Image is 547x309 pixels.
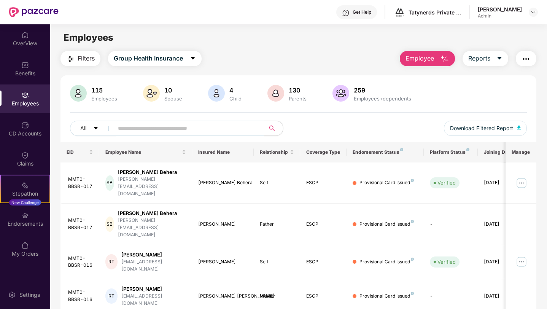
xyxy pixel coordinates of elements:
img: svg+xml;base64,PHN2ZyB4bWxucz0iaHR0cDovL3d3dy53My5vcmcvMjAwMC9zdmciIHhtbG5zOnhsaW5rPSJodHRwOi8vd3... [517,126,521,130]
div: Spouse [163,96,184,102]
span: Employee Name [105,149,180,155]
div: MMT0-BBSR-016 [68,255,93,269]
div: ESCP [306,293,340,300]
div: [EMAIL_ADDRESS][DOMAIN_NAME] [121,293,186,307]
span: caret-down [93,126,99,132]
div: [EMAIL_ADDRESS][DOMAIN_NAME] [121,258,186,273]
th: EID [60,142,99,162]
div: ESCP [306,258,340,266]
span: caret-down [496,55,502,62]
button: Employee [400,51,455,66]
div: New Challenge [9,199,41,205]
div: MMT0-BBSR-016 [68,289,93,303]
img: svg+xml;base64,PHN2ZyB4bWxucz0iaHR0cDovL3d3dy53My5vcmcvMjAwMC9zdmciIHhtbG5zOnhsaW5rPSJodHRwOi8vd3... [440,54,449,64]
img: svg+xml;base64,PHN2ZyB4bWxucz0iaHR0cDovL3d3dy53My5vcmcvMjAwMC9zdmciIHdpZHRoPSI4IiBoZWlnaHQ9IjgiIH... [411,292,414,295]
img: svg+xml;base64,PHN2ZyBpZD0iSG9tZSIgeG1sbnM9Imh0dHA6Ly93d3cudzMub3JnLzIwMDAvc3ZnIiB3aWR0aD0iMjAiIG... [21,31,29,39]
div: Employees+dependents [352,96,413,102]
div: SB [105,217,114,232]
div: Provisional Card Issued [359,258,414,266]
div: [DATE] [484,293,518,300]
img: New Pazcare Logo [9,7,59,17]
img: svg+xml;base64,PHN2ZyB4bWxucz0iaHR0cDovL3d3dy53My5vcmcvMjAwMC9zdmciIHhtbG5zOnhsaW5rPSJodHRwOi8vd3... [267,85,284,102]
span: Download Filtered Report [450,124,513,132]
th: Relationship [254,142,300,162]
div: [PERSON_NAME] [478,6,522,13]
div: SB [105,175,114,191]
img: svg+xml;base64,PHN2ZyBpZD0iQ2xhaW0iIHhtbG5zPSJodHRwOi8vd3d3LnczLm9yZy8yMDAwL3N2ZyIgd2lkdGg9IjIwIi... [21,151,29,159]
div: Provisional Card Issued [359,179,414,186]
button: Group Health Insurancecaret-down [108,51,202,66]
div: [PERSON_NAME] [PERSON_NAME] [198,293,248,300]
div: [PERSON_NAME] Behera [198,179,248,186]
div: [DATE] [484,258,518,266]
div: Self [260,179,294,186]
div: ESCP [306,179,340,186]
div: Tatynerds Private Limited [409,9,462,16]
img: svg+xml;base64,PHN2ZyB4bWxucz0iaHR0cDovL3d3dy53My5vcmcvMjAwMC9zdmciIHhtbG5zOnhsaW5rPSJodHRwOi8vd3... [143,85,160,102]
img: svg+xml;base64,PHN2ZyBpZD0iTXlfT3JkZXJzIiBkYXRhLW5hbWU9Ik15IE9yZGVycyIgeG1sbnM9Imh0dHA6Ly93d3cudz... [21,242,29,249]
span: search [264,125,279,131]
div: RT [105,254,118,269]
img: svg+xml;base64,PHN2ZyB4bWxucz0iaHR0cDovL3d3dy53My5vcmcvMjAwMC9zdmciIHhtbG5zOnhsaW5rPSJodHRwOi8vd3... [70,85,87,102]
img: svg+xml;base64,PHN2ZyB4bWxucz0iaHR0cDovL3d3dy53My5vcmcvMjAwMC9zdmciIHdpZHRoPSIyNCIgaGVpZ2h0PSIyNC... [66,54,75,64]
img: svg+xml;base64,PHN2ZyB4bWxucz0iaHR0cDovL3d3dy53My5vcmcvMjAwMC9zdmciIHdpZHRoPSI4IiBoZWlnaHQ9IjgiIH... [411,220,414,223]
div: 4 [228,86,243,94]
div: Verified [437,258,456,266]
div: Get Help [353,9,371,15]
img: svg+xml;base64,PHN2ZyBpZD0iRW5kb3JzZW1lbnRzIiB4bWxucz0iaHR0cDovL3d3dy53My5vcmcvMjAwMC9zdmciIHdpZH... [21,212,29,219]
th: Coverage Type [300,142,347,162]
div: [PERSON_NAME] Behera [118,169,186,176]
img: svg+xml;base64,PHN2ZyB4bWxucz0iaHR0cDovL3d3dy53My5vcmcvMjAwMC9zdmciIHdpZHRoPSIyMSIgaGVpZ2h0PSIyMC... [21,182,29,189]
div: [PERSON_NAME] [198,258,248,266]
div: [PERSON_NAME][EMAIL_ADDRESS][DOMAIN_NAME] [118,217,186,239]
div: 259 [352,86,413,94]
div: [PERSON_NAME] Behera [118,210,186,217]
button: Download Filtered Report [444,121,527,136]
img: svg+xml;base64,PHN2ZyB4bWxucz0iaHR0cDovL3d3dy53My5vcmcvMjAwMC9zdmciIHhtbG5zOnhsaW5rPSJodHRwOi8vd3... [208,85,225,102]
div: [DATE] [484,221,518,228]
div: Settings [17,291,42,299]
div: [DATE] [484,179,518,186]
div: Stepathon [1,190,49,198]
img: svg+xml;base64,PHN2ZyBpZD0iRHJvcGRvd24tMzJ4MzIiIHhtbG5zPSJodHRwOi8vd3d3LnczLm9yZy8yMDAwL3N2ZyIgd2... [530,9,536,15]
th: Employee Name [99,142,192,162]
button: Reportscaret-down [463,51,508,66]
img: svg+xml;base64,PHN2ZyBpZD0iRW1wbG95ZWVzIiB4bWxucz0iaHR0cDovL3d3dy53My5vcmcvMjAwMC9zdmciIHdpZHRoPS... [21,91,29,99]
span: Employee [405,54,434,63]
img: svg+xml;base64,PHN2ZyBpZD0iU2V0dGluZy0yMHgyMCIgeG1sbnM9Imh0dHA6Ly93d3cudzMub3JnLzIwMDAvc3ZnIiB3aW... [8,291,16,299]
th: Manage [506,142,536,162]
div: Endorsement Status [353,149,418,155]
img: svg+xml;base64,PHN2ZyB4bWxucz0iaHR0cDovL3d3dy53My5vcmcvMjAwMC9zdmciIHdpZHRoPSI4IiBoZWlnaHQ9IjgiIH... [466,148,469,151]
span: Filters [78,54,95,63]
div: ESCP [306,221,340,228]
img: svg+xml;base64,PHN2ZyB4bWxucz0iaHR0cDovL3d3dy53My5vcmcvMjAwMC9zdmciIHdpZHRoPSI4IiBoZWlnaHQ9IjgiIH... [411,179,414,182]
div: Platform Status [430,149,472,155]
div: MMT0-BBSR-017 [68,176,93,190]
img: svg+xml;base64,PHN2ZyB4bWxucz0iaHR0cDovL3d3dy53My5vcmcvMjAwMC9zdmciIHhtbG5zOnhsaW5rPSJodHRwOi8vd3... [332,85,349,102]
div: Verified [437,179,456,186]
div: 115 [90,86,119,94]
span: Employees [64,32,113,43]
div: [PERSON_NAME] [121,251,186,258]
span: EID [67,149,87,155]
div: Admin [478,13,522,19]
div: Child [228,96,243,102]
div: 10 [163,86,184,94]
img: svg+xml;base64,PHN2ZyBpZD0iSGVscC0zMngzMiIgeG1sbnM9Imh0dHA6Ly93d3cudzMub3JnLzIwMDAvc3ZnIiB3aWR0aD... [342,9,350,17]
th: Joining Date [478,142,524,162]
div: RT [105,288,118,304]
img: svg+xml;base64,PHN2ZyBpZD0iQmVuZWZpdHMiIHhtbG5zPSJodHRwOi8vd3d3LnczLm9yZy8yMDAwL3N2ZyIgd2lkdGg9Ij... [21,61,29,69]
span: Relationship [260,149,288,155]
img: svg+xml;base64,PHN2ZyB4bWxucz0iaHR0cDovL3d3dy53My5vcmcvMjAwMC9zdmciIHdpZHRoPSI4IiBoZWlnaHQ9IjgiIH... [411,258,414,261]
button: Allcaret-down [70,121,116,136]
div: Provisional Card Issued [359,221,414,228]
span: All [80,124,86,132]
img: svg+xml;base64,PHN2ZyB4bWxucz0iaHR0cDovL3d3dy53My5vcmcvMjAwMC9zdmciIHdpZHRoPSI4IiBoZWlnaHQ9IjgiIH... [400,148,403,151]
img: svg+xml;base64,PHN2ZyB4bWxucz0iaHR0cDovL3d3dy53My5vcmcvMjAwMC9zdmciIHdpZHRoPSIyNCIgaGVpZ2h0PSIyNC... [522,54,531,64]
th: Insured Name [192,142,254,162]
img: logo%20-%20black%20(1).png [394,7,405,18]
div: Employees [90,96,119,102]
div: Mother [260,293,294,300]
div: [PERSON_NAME] [198,221,248,228]
div: Father [260,221,294,228]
